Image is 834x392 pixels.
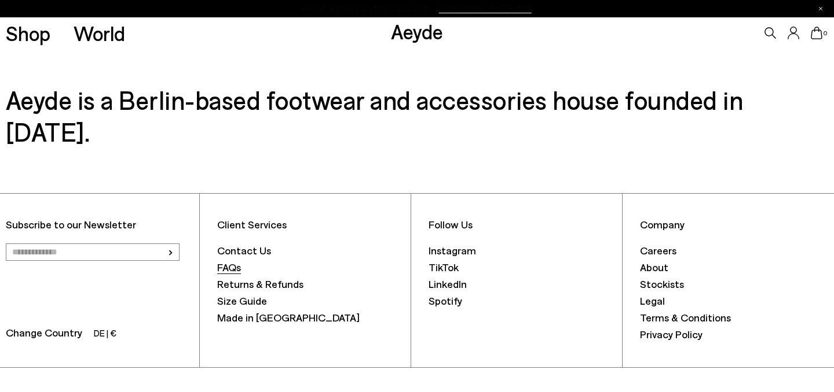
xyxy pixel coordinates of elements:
a: 0 [811,27,822,39]
font: World [74,21,125,45]
font: Final Sizes | Extra 15% Off [302,2,430,14]
font: Instagram [429,244,476,257]
a: Careers [640,246,676,256]
a: Aeyde [391,19,443,43]
a: Returns & Refunds [217,279,303,290]
a: Shop [6,23,50,43]
font: Spotify [429,294,462,307]
font: 0 [824,29,827,36]
font: Returns & Refunds [217,278,303,290]
font: Use Code EXTRA15 [439,2,532,14]
a: FAQs [217,262,241,273]
font: Follow Us [429,218,473,231]
span: Navigate to /collections/ss25-final-sizes [439,3,532,14]
a: Spotify [429,296,462,306]
font: Careers [640,244,676,257]
a: Size Guide [217,296,267,306]
a: Privacy Policy [640,330,703,340]
font: Made in [GEOGRAPHIC_DATA] [217,311,360,324]
a: LinkedIn [429,279,467,290]
a: Legal [640,296,665,306]
li: DE | € [94,326,116,342]
a: Contact Us [217,246,271,256]
font: TikTok [429,261,459,273]
font: Subscribe to our Newsletter [6,218,136,231]
font: Shop [6,21,50,45]
a: Instagram [429,246,476,256]
font: Client Services [217,218,287,231]
font: LinkedIn [429,278,467,290]
font: Company [640,218,685,231]
a: World [74,23,125,43]
a: Made in [GEOGRAPHIC_DATA] [217,313,360,323]
font: Terms & Conditions [640,311,731,324]
font: Stockists [640,278,684,290]
a: Stockists [640,279,684,290]
font: Legal [640,294,665,307]
font: Aeyde is a Berlin-based footwear and accessories house founded in [DATE]. [6,84,744,147]
font: FAQs [217,261,241,273]
a: TikTok [429,262,459,273]
font: Contact Us [217,244,271,257]
a: Terms & Conditions [640,313,731,323]
font: › [169,245,173,258]
font: Change Country [6,326,82,339]
font: Privacy Policy [640,328,703,341]
a: About [640,262,668,273]
font: Size Guide [217,294,267,307]
font: About [640,261,668,273]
